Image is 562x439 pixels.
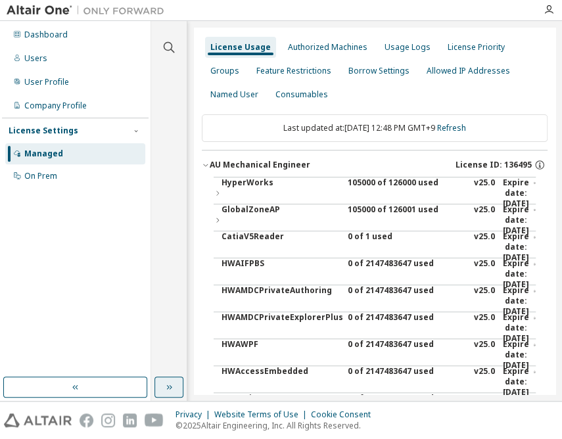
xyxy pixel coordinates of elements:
div: v25.0 [474,204,495,236]
img: instagram.svg [101,413,115,427]
img: facebook.svg [80,413,93,427]
div: 0 of 2147483647 used [348,366,466,398]
div: HWAMDCPrivateAuthoring [222,285,340,317]
img: Altair One [7,4,171,17]
div: 0 of 2147483647 used [348,312,466,344]
div: Expire date: [DATE] [503,204,536,236]
img: youtube.svg [145,413,164,427]
div: Borrow Settings [348,66,410,76]
div: AU Mechanical Engineer [210,160,310,170]
div: v25.0 [474,393,495,425]
button: CatiaV5Reader0 of 1 usedv25.0Expire date:[DATE] [222,231,536,263]
div: License Settings [9,126,78,136]
div: Usage Logs [385,42,431,53]
div: Users [24,53,47,64]
div: Expire date: [DATE] [503,231,536,263]
div: HWAWPF [222,339,340,371]
div: Dashboard [24,30,68,40]
div: License Priority [448,42,505,53]
div: Expire date: [DATE] [503,285,536,317]
div: License Usage [210,42,271,53]
img: linkedin.svg [123,413,137,427]
button: HWAMDCPrivateExplorerPlus0 of 2147483647 usedv25.0Expire date:[DATE] [222,312,536,344]
div: 105000 of 126001 used [348,204,466,236]
button: HWActivate0 of 2147483647 usedv25.0Expire date:[DATE] [222,393,536,425]
div: Website Terms of Use [214,409,311,420]
div: v25.0 [474,231,495,263]
button: HWAIFPBS0 of 2147483647 usedv25.0Expire date:[DATE] [222,258,536,290]
button: HWAWPF0 of 2147483647 usedv25.0Expire date:[DATE] [222,339,536,371]
div: 0 of 2147483647 used [348,285,466,317]
div: Privacy [176,409,214,420]
div: Consumables [275,89,328,100]
div: 0 of 2147483647 used [348,258,466,290]
div: HyperWorks [222,177,340,209]
div: v25.0 [474,339,495,371]
div: Named User [210,89,258,100]
div: HWAIFPBS [222,258,340,290]
div: 105000 of 126000 used [348,177,466,209]
div: User Profile [24,77,69,87]
div: GlobalZoneAP [222,204,340,236]
button: AU Mechanical EngineerLicense ID: 136495 [202,150,548,179]
div: 0 of 2147483647 used [348,339,466,371]
div: On Prem [24,171,57,181]
button: HWAMDCPrivateAuthoring0 of 2147483647 usedv25.0Expire date:[DATE] [222,285,536,317]
div: Allowed IP Addresses [427,66,510,76]
div: Authorized Machines [288,42,367,53]
div: v25.0 [474,312,495,344]
div: Expire date: [DATE] [503,258,536,290]
div: Last updated at: [DATE] 12:48 PM GMT+9 [202,114,548,142]
div: Managed [24,149,63,159]
button: HyperWorks105000 of 126000 usedv25.0Expire date:[DATE] [214,177,536,209]
div: Expire date: [DATE] [503,393,536,425]
p: © 2025 Altair Engineering, Inc. All Rights Reserved. [176,420,379,431]
div: CatiaV5Reader [222,231,340,263]
div: 0 of 2147483647 used [348,393,466,425]
div: Company Profile [24,101,87,111]
div: Feature Restrictions [256,66,331,76]
div: Cookie Consent [311,409,379,420]
div: HWActivate [222,393,340,425]
div: Expire date: [DATE] [503,366,536,398]
button: HWAccessEmbedded0 of 2147483647 usedv25.0Expire date:[DATE] [222,366,536,398]
div: HWAccessEmbedded [222,366,340,398]
a: Refresh [437,122,466,133]
div: HWAMDCPrivateExplorerPlus [222,312,340,344]
button: GlobalZoneAP105000 of 126001 usedv25.0Expire date:[DATE] [214,204,536,236]
div: Expire date: [DATE] [503,177,536,209]
div: Expire date: [DATE] [503,339,536,371]
span: License ID: 136495 [456,160,532,170]
div: v25.0 [474,258,495,290]
div: Expire date: [DATE] [503,312,536,344]
div: 0 of 1 used [348,231,466,263]
div: Groups [210,66,239,76]
div: v25.0 [474,366,495,398]
div: v25.0 [474,177,495,209]
div: v25.0 [474,285,495,317]
img: altair_logo.svg [4,413,72,427]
